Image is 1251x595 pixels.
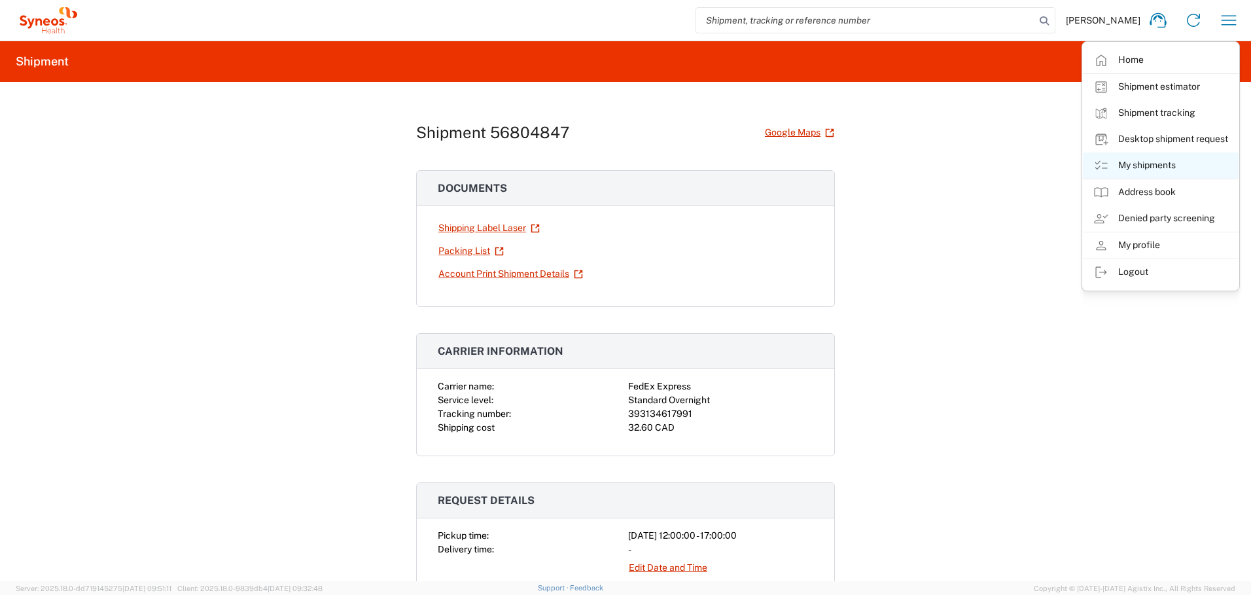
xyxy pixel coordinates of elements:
div: - [628,543,813,556]
div: [DATE] 12:00:00 - 17:00:00 [628,529,813,543]
div: FedEx Express [628,380,813,393]
span: Carrier information [438,345,563,357]
span: Client: 2025.18.0-9839db4 [177,585,323,592]
input: Shipment, tracking or reference number [696,8,1035,33]
h2: Shipment [16,54,69,69]
a: Shipping Label Laser [438,217,540,240]
a: Logout [1083,259,1239,285]
span: Shipping cost [438,422,495,433]
span: Request details [438,494,535,507]
a: My profile [1083,232,1239,259]
span: Carrier name: [438,381,494,391]
a: Packing List [438,240,504,262]
a: Address book [1083,179,1239,206]
span: Server: 2025.18.0-dd719145275 [16,585,171,592]
div: 4510 [628,579,813,593]
span: Copyright © [DATE]-[DATE] Agistix Inc., All Rights Reserved [1034,583,1235,594]
a: Denied party screening [1083,206,1239,232]
a: Desktop shipment request [1083,126,1239,153]
a: Feedback [570,584,603,592]
a: Support [538,584,571,592]
span: [DATE] 09:32:48 [268,585,323,592]
div: 393134617991 [628,407,813,421]
div: 32.60 CAD [628,421,813,435]
span: Documents [438,182,507,194]
span: [DATE] 09:51:11 [122,585,171,592]
span: Tracking number: [438,408,511,419]
div: Standard Overnight [628,393,813,407]
a: Google Maps [764,121,835,144]
span: Service level: [438,395,493,405]
a: Shipment estimator [1083,74,1239,100]
h1: Shipment 56804847 [416,123,569,142]
a: My shipments [1083,153,1239,179]
span: Delivery time: [438,544,494,554]
a: Shipment tracking [1083,100,1239,126]
span: Cost center [438,581,487,591]
a: Account Print Shipment Details [438,262,584,285]
span: Pickup time: [438,530,489,541]
span: [PERSON_NAME] [1066,14,1140,26]
a: Edit Date and Time [628,556,708,579]
a: Home [1083,47,1239,73]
